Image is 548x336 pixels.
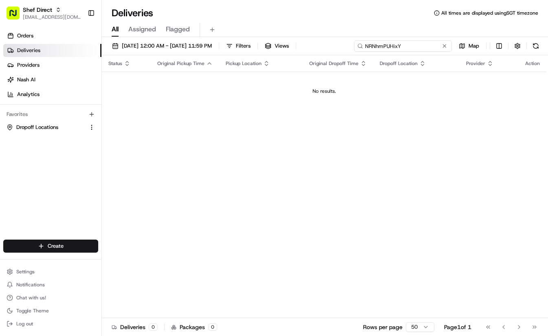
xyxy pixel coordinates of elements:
[17,76,35,83] span: Nash AI
[275,42,289,50] span: Views
[3,3,84,23] button: Shef Direct[EMAIL_ADDRESS][DOMAIN_NAME]
[363,323,403,331] p: Rows per page
[3,59,101,72] a: Providers
[25,126,57,133] span: Shef Support
[126,104,148,114] button: See all
[444,323,471,331] div: Page 1 of 1
[16,308,49,314] span: Toggle Theme
[23,6,52,14] button: Shef Direct
[157,60,205,67] span: Original Pickup Time
[3,88,101,101] a: Analytics
[3,279,98,290] button: Notifications
[16,321,33,327] span: Log out
[108,60,122,67] span: Status
[16,124,58,131] span: Dropoff Locations
[16,295,46,301] span: Chat with us!
[166,24,190,34] span: Flagged
[8,78,23,92] img: 1736555255976-a54dd68f-1ca7-489b-9aae-adbdc363a1c4
[236,42,251,50] span: Filters
[7,124,85,131] a: Dropoff Locations
[139,80,148,90] button: Start new chat
[5,157,66,171] a: 📗Knowledge Base
[128,24,156,34] span: Assigned
[37,78,134,86] div: Start new chat
[3,29,101,42] a: Orders
[3,318,98,329] button: Log out
[455,40,483,52] button: Map
[171,323,217,331] div: Packages
[8,118,21,131] img: Shef Support
[380,60,418,67] span: Dropoff Location
[525,60,540,67] div: Action
[3,44,101,57] a: Deliveries
[37,86,112,92] div: We're available if you need us!
[17,32,33,39] span: Orders
[23,14,81,20] button: [EMAIL_ADDRESS][DOMAIN_NAME]
[63,126,80,133] span: [DATE]
[3,305,98,316] button: Toggle Theme
[66,157,134,171] a: 💻API Documentation
[3,240,98,253] button: Create
[208,323,217,331] div: 0
[3,108,98,121] div: Favorites
[57,179,99,186] a: Powered byPylon
[3,292,98,303] button: Chat with us!
[17,47,40,54] span: Deliveries
[112,24,119,34] span: All
[8,8,24,24] img: Nash
[59,126,62,133] span: •
[81,180,99,186] span: Pylon
[112,323,158,331] div: Deliveries
[112,7,153,20] h1: Deliveries
[3,73,101,86] a: Nash AI
[16,268,35,275] span: Settings
[105,88,543,94] div: No results.
[108,40,216,52] button: [DATE] 12:00 AM - [DATE] 11:59 PM
[3,266,98,277] button: Settings
[354,40,452,52] input: Type to search
[69,161,75,167] div: 💻
[17,61,40,69] span: Providers
[226,60,262,67] span: Pickup Location
[48,242,64,250] span: Create
[3,121,98,134] button: Dropoff Locations
[16,281,45,288] span: Notifications
[261,40,293,52] button: Views
[77,160,131,168] span: API Documentation
[309,60,359,67] span: Original Dropoff Time
[530,40,541,52] button: Refresh
[17,91,40,98] span: Analytics
[466,60,485,67] span: Provider
[469,42,479,50] span: Map
[17,78,32,92] img: 8571987876998_91fb9ceb93ad5c398215_72.jpg
[21,52,134,61] input: Clear
[8,33,148,46] p: Welcome 👋
[122,42,212,50] span: [DATE] 12:00 AM - [DATE] 11:59 PM
[8,161,15,167] div: 📗
[441,10,538,16] span: All times are displayed using SGT timezone
[16,160,62,168] span: Knowledge Base
[149,323,158,331] div: 0
[8,106,55,112] div: Past conversations
[222,40,254,52] button: Filters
